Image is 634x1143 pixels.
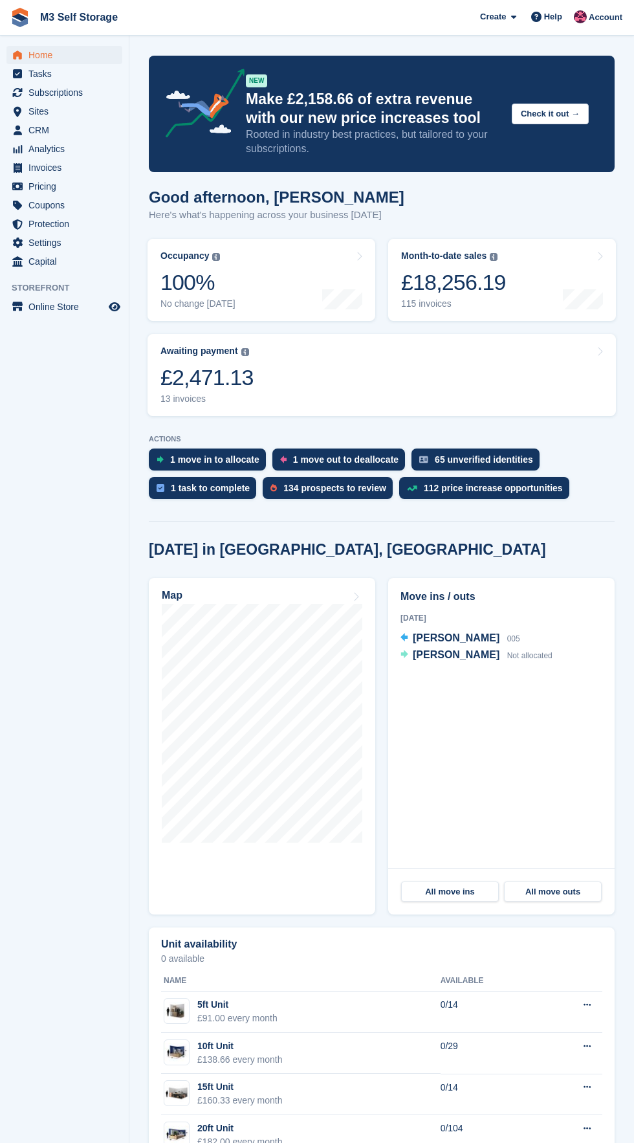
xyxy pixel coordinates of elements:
div: 65 unverified identities [435,454,533,465]
span: Analytics [28,140,106,158]
img: move_outs_to_deallocate_icon-f764333ba52eb49d3ac5e1228854f67142a1ed5810a6f6cc68b1a99e826820c5.svg [280,456,287,463]
a: menu [6,46,122,64]
span: Invoices [28,159,106,177]
div: £91.00 every month [197,1012,278,1025]
h2: Move ins / outs [400,589,602,605]
span: Pricing [28,177,106,195]
img: price_increase_opportunities-93ffe204e8149a01c8c9dc8f82e8f89637d9d84a8eef4429ea346261dce0b2c0.svg [407,485,417,491]
div: Month-to-date sales [401,250,486,261]
a: menu [6,252,122,271]
img: stora-icon-8386f47178a22dfd0bd8f6a31ec36ba5ce8667c1dd55bd0f319d3a0aa187defe.svg [10,8,30,27]
div: 10ft Unit [197,1039,283,1053]
img: prospect-51fa495bee0391a8d652442698ab0144808aea92771e9ea1ae160a38d050c398.svg [270,484,277,492]
th: Name [161,971,441,992]
p: Here's what's happening across your business [DATE] [149,208,404,223]
a: All move outs [504,882,602,902]
button: Check it out → [512,104,589,125]
h1: Good afternoon, [PERSON_NAME] [149,188,404,206]
a: 1 move out to deallocate [272,449,411,477]
a: All move ins [401,882,499,902]
td: 0/14 [441,992,540,1033]
a: Occupancy 100% No change [DATE] [148,239,375,321]
div: NEW [246,74,267,87]
span: Online Store [28,298,106,316]
a: Awaiting payment £2,471.13 13 invoices [148,334,616,416]
div: 1 move out to deallocate [293,454,399,465]
div: 1 task to complete [171,483,250,493]
div: £160.33 every month [197,1094,283,1107]
div: 15ft Unit [197,1080,283,1094]
img: icon-info-grey-7440780725fd019a000dd9b08b2336e03edf1995a4989e88bcd33f0948082b44.svg [241,348,249,356]
h2: [DATE] in [GEOGRAPHIC_DATA], [GEOGRAPHIC_DATA] [149,541,546,559]
a: 112 price increase opportunities [399,477,576,505]
a: menu [6,177,122,195]
td: 0/14 [441,1074,540,1115]
a: 65 unverified identities [411,449,546,477]
div: 115 invoices [401,298,506,309]
span: Subscriptions [28,83,106,102]
a: Month-to-date sales £18,256.19 115 invoices [388,239,616,321]
span: Protection [28,215,106,233]
a: [PERSON_NAME] 005 [400,630,520,647]
a: menu [6,121,122,139]
span: Coupons [28,196,106,214]
span: [PERSON_NAME] [413,632,499,643]
a: Map [149,578,375,915]
img: icon-info-grey-7440780725fd019a000dd9b08b2336e03edf1995a4989e88bcd33f0948082b44.svg [490,253,497,261]
h2: Map [162,590,182,601]
div: No change [DATE] [160,298,235,309]
div: 134 prospects to review [283,483,386,493]
a: menu [6,159,122,177]
a: 1 task to complete [149,477,263,505]
span: Home [28,46,106,64]
img: Nick Jones [574,10,587,23]
a: [PERSON_NAME] Not allocated [400,647,552,664]
img: verify_identity-adf6edd0f0f0b5bbfe63781bf79b02c33cf7c696d77639b501bdc392416b5a36.svg [419,456,428,463]
div: 112 price increase opportunities [424,483,563,493]
span: Storefront [12,282,129,294]
div: 13 invoices [160,394,254,405]
img: move_ins_to_allocate_icon-fdf77a2bb77ea45bf5b3d319d69a93e2d87916cf1d5bf7949dd705db3b84f3ca.svg [157,456,164,463]
div: 1 move in to allocate [170,454,259,465]
div: 5ft Unit [197,998,278,1012]
span: Not allocated [507,651,552,660]
div: £2,471.13 [160,364,254,391]
p: Make £2,158.66 of extra revenue with our new price increases tool [246,90,501,128]
a: menu [6,83,122,102]
span: CRM [28,121,106,139]
img: 32-sqft-unit.jpg [164,1002,189,1021]
img: price-adjustments-announcement-icon-8257ccfd72463d97f412b2fc003d46551f7dbcb40ab6d574587a9cd5c0d94... [155,69,245,142]
img: icon-info-grey-7440780725fd019a000dd9b08b2336e03edf1995a4989e88bcd33f0948082b44.svg [212,253,220,261]
div: [DATE] [400,612,602,624]
a: Preview store [107,299,122,315]
div: 20ft Unit [197,1122,283,1135]
div: £138.66 every month [197,1053,283,1067]
a: menu [6,65,122,83]
span: Capital [28,252,106,271]
span: Settings [28,234,106,252]
a: menu [6,215,122,233]
div: Awaiting payment [160,346,238,357]
span: Help [544,10,562,23]
span: Create [480,10,506,23]
span: [PERSON_NAME] [413,649,499,660]
div: Occupancy [160,250,209,261]
img: 10-ft-container.jpg [164,1043,189,1061]
span: Account [589,11,622,24]
div: 100% [160,269,235,296]
p: ACTIONS [149,435,615,443]
td: 0/29 [441,1033,540,1074]
a: menu [6,298,122,316]
a: menu [6,140,122,158]
span: Tasks [28,65,106,83]
h2: Unit availability [161,938,237,950]
a: menu [6,102,122,120]
div: £18,256.19 [401,269,506,296]
a: menu [6,234,122,252]
span: 005 [507,634,520,643]
img: task-75834270c22a3079a89374b754ae025e5fb1db73e45f91037f5363f120a921f8.svg [157,484,164,492]
a: M3 Self Storage [35,6,123,28]
p: Rooted in industry best practices, but tailored to your subscriptions. [246,128,501,156]
a: menu [6,196,122,214]
span: Sites [28,102,106,120]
